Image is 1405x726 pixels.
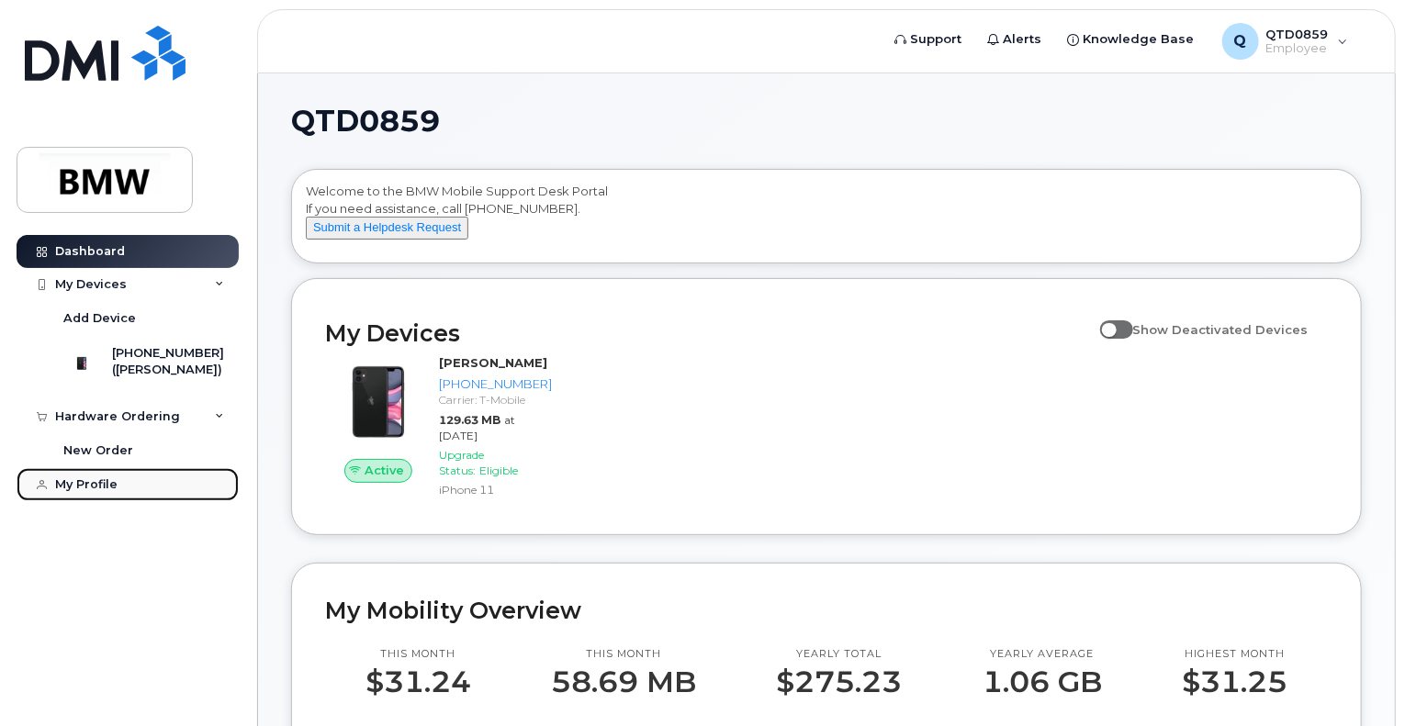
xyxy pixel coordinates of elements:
p: This month [551,647,696,662]
span: at [DATE] [439,413,515,442]
span: QTD0859 [291,107,440,135]
h2: My Devices [325,319,1091,347]
span: Active [365,462,404,479]
a: Submit a Helpdesk Request [306,219,468,234]
p: This month [365,647,471,662]
div: [PHONE_NUMBER] [439,375,552,393]
p: $31.24 [365,665,471,698]
input: Show Deactivated Devices [1100,312,1115,327]
p: Yearly total [777,647,903,662]
p: Yearly average [983,647,1102,662]
p: $275.23 [777,665,903,698]
div: iPhone 11 [439,482,552,497]
p: $31.25 [1182,665,1287,698]
p: 58.69 MB [551,665,696,698]
div: Welcome to the BMW Mobile Support Desk Portal If you need assistance, call [PHONE_NUMBER]. [306,183,1347,256]
p: Highest month [1182,647,1287,662]
p: 1.06 GB [983,665,1102,698]
h2: My Mobility Overview [325,597,1328,624]
a: Active[PERSON_NAME][PHONE_NUMBER]Carrier: T-Mobile129.63 MBat [DATE]Upgrade Status:EligibleiPhone 11 [325,354,559,501]
strong: [PERSON_NAME] [439,355,547,370]
button: Submit a Helpdesk Request [306,217,468,240]
span: Upgrade Status: [439,448,484,477]
span: 129.63 MB [439,413,500,427]
img: iPhone_11.jpg [340,363,417,441]
span: Show Deactivated Devices [1133,322,1309,337]
div: Carrier: T-Mobile [439,392,552,408]
iframe: Messenger Launcher [1325,646,1391,712]
span: Eligible [479,464,518,477]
